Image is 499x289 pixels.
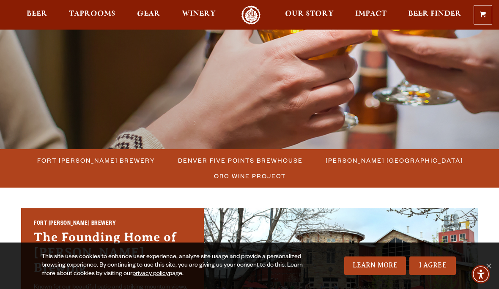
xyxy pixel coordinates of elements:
[132,5,166,25] a: Gear
[355,11,387,17] span: Impact
[326,154,463,166] span: [PERSON_NAME] [GEOGRAPHIC_DATA]
[209,170,290,182] a: OBC Wine Project
[235,5,267,25] a: Odell Home
[32,154,159,166] a: Fort [PERSON_NAME] Brewery
[69,11,115,17] span: Taprooms
[176,5,221,25] a: Winery
[408,11,461,17] span: Beer Finder
[137,11,160,17] span: Gear
[182,11,216,17] span: Winery
[409,256,456,275] a: I Agree
[350,5,392,25] a: Impact
[403,5,467,25] a: Beer Finder
[21,5,53,25] a: Beer
[37,154,155,166] span: Fort [PERSON_NAME] Brewery
[27,11,47,17] span: Beer
[173,154,307,166] a: Denver Five Points Brewhouse
[321,154,467,166] a: [PERSON_NAME] [GEOGRAPHIC_DATA]
[41,253,315,278] div: This site uses cookies to enhance user experience, analyze site usage and provide a personalized ...
[132,271,169,278] a: privacy policy
[285,11,334,17] span: Our Story
[34,220,191,229] h2: Fort [PERSON_NAME] Brewery
[214,170,286,182] span: OBC Wine Project
[178,154,303,166] span: Denver Five Points Brewhouse
[280,5,339,25] a: Our Story
[34,229,191,279] h3: The Founding Home of [PERSON_NAME] Brewing
[63,5,121,25] a: Taprooms
[472,265,490,284] div: Accessibility Menu
[344,256,406,275] a: Learn More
